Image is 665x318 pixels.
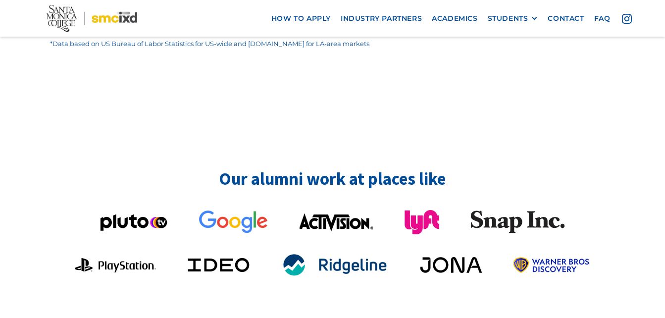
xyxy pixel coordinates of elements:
[488,14,528,23] div: STUDENTS
[50,38,615,49] p: *Data based on US Bureau of Labor Statistics for US-wide and [DOMAIN_NAME] for LA-area markets
[488,14,538,23] div: STUDENTS
[589,9,615,28] a: faq
[50,168,615,191] h2: Our alumni work at places like
[47,5,137,32] img: Santa Monica College - SMC IxD logo
[266,9,336,28] a: how to apply
[622,14,632,24] img: icon - instagram
[543,9,589,28] a: contact
[336,9,427,28] a: industry partners
[427,9,482,28] a: Academics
